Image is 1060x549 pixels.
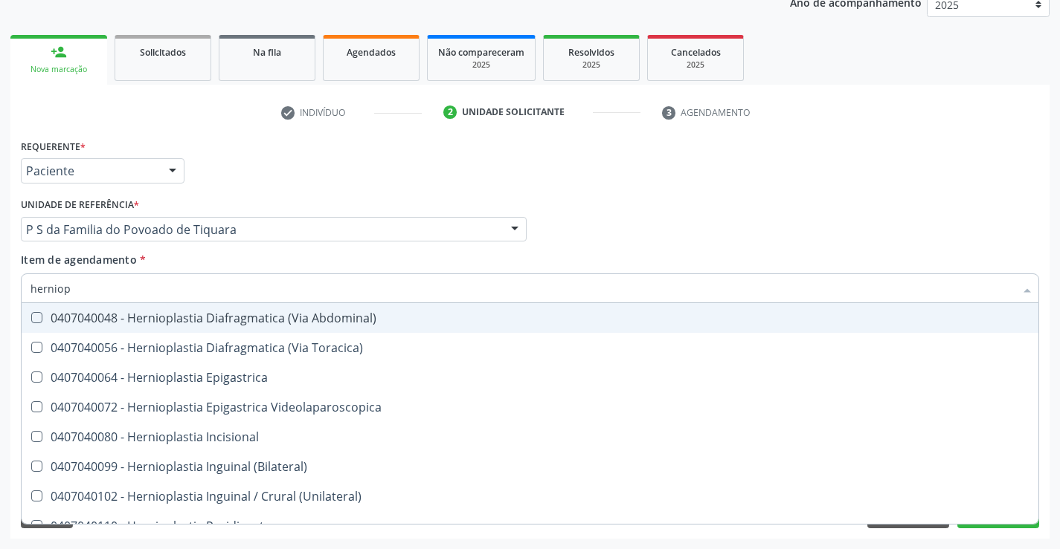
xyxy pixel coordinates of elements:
[30,401,1030,413] div: 0407040072 - Hernioplastia Epigastrica Videolaparoscopica
[443,105,457,119] div: 2
[253,46,281,59] span: Na fila
[30,312,1030,324] div: 0407040048 - Hernioplastia Diafragmatica (Via Abdominal)
[438,46,524,59] span: Não compareceram
[462,105,565,119] div: Unidade solicitante
[30,520,1030,532] div: 0407040110 - Hernioplastia Recidivante
[554,59,629,71] div: 2025
[26,222,496,237] span: P S da Familia do Povoado de Tiquara
[51,44,67,60] div: person_add
[21,194,139,217] label: Unidade de referência
[30,431,1030,443] div: 0407040080 - Hernioplastia Incisional
[30,342,1030,354] div: 0407040056 - Hernioplastia Diafragmatica (Via Toracica)
[568,46,614,59] span: Resolvidos
[30,371,1030,383] div: 0407040064 - Hernioplastia Epigastrica
[30,273,1015,303] input: Buscar por procedimentos
[21,64,97,75] div: Nova marcação
[658,59,733,71] div: 2025
[21,253,137,267] span: Item de agendamento
[438,59,524,71] div: 2025
[26,163,154,178] span: Paciente
[347,46,396,59] span: Agendados
[30,490,1030,502] div: 0407040102 - Hernioplastia Inguinal / Crural (Unilateral)
[140,46,186,59] span: Solicitados
[671,46,721,59] span: Cancelados
[30,461,1030,472] div: 0407040099 - Hernioplastia Inguinal (Bilateral)
[21,135,86,158] label: Requerente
